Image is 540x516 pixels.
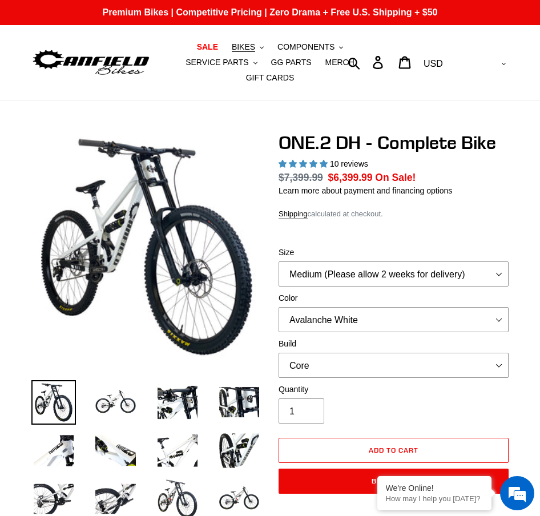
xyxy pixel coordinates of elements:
[325,58,354,67] span: MERCH
[279,132,509,154] h1: ONE.2 DH - Complete Bike
[386,494,483,503] p: How may I help you today?
[93,428,138,473] img: Load image into Gallery viewer, ONE.2 DH - Complete Bike
[265,55,317,70] a: GG PARTS
[186,58,248,67] span: SERVICE PARTS
[330,159,368,168] span: 10 reviews
[155,428,200,473] img: Load image into Gallery viewer, ONE.2 DH - Complete Bike
[232,42,255,52] span: BIKES
[319,55,360,70] a: MERCH
[279,247,509,259] label: Size
[386,483,483,493] div: We're Online!
[369,446,418,454] span: Add to cart
[272,39,349,55] button: COMPONENTS
[328,172,373,183] span: $6,399.99
[279,172,323,183] s: $7,399.99
[31,428,76,473] img: Load image into Gallery viewer, ONE.2 DH - Complete Bike
[279,469,509,494] button: Buy it now
[31,380,76,425] img: Load image into Gallery viewer, ONE.2 DH - Complete Bike
[271,58,312,67] span: GG PARTS
[375,170,416,185] span: On Sale!
[279,159,330,168] span: 5.00 stars
[93,380,138,425] img: Load image into Gallery viewer, ONE.2 DH - Complete Bike
[246,73,295,83] span: GIFT CARDS
[191,39,224,55] a: SALE
[217,428,261,473] img: Load image into Gallery viewer, ONE.2 DH - Complete Bike
[279,338,509,350] label: Build
[197,42,218,52] span: SALE
[279,292,509,304] label: Color
[279,208,509,220] div: calculated at checkout.
[240,70,300,86] a: GIFT CARDS
[155,380,200,425] img: Load image into Gallery viewer, ONE.2 DH - Complete Bike
[180,55,263,70] button: SERVICE PARTS
[226,39,269,55] button: BIKES
[279,186,452,195] a: Learn more about payment and financing options
[279,384,509,396] label: Quantity
[217,380,261,425] img: Load image into Gallery viewer, ONE.2 DH - Complete Bike
[31,47,151,77] img: Canfield Bikes
[279,438,509,463] button: Add to cart
[277,42,335,52] span: COMPONENTS
[279,209,308,219] a: Shipping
